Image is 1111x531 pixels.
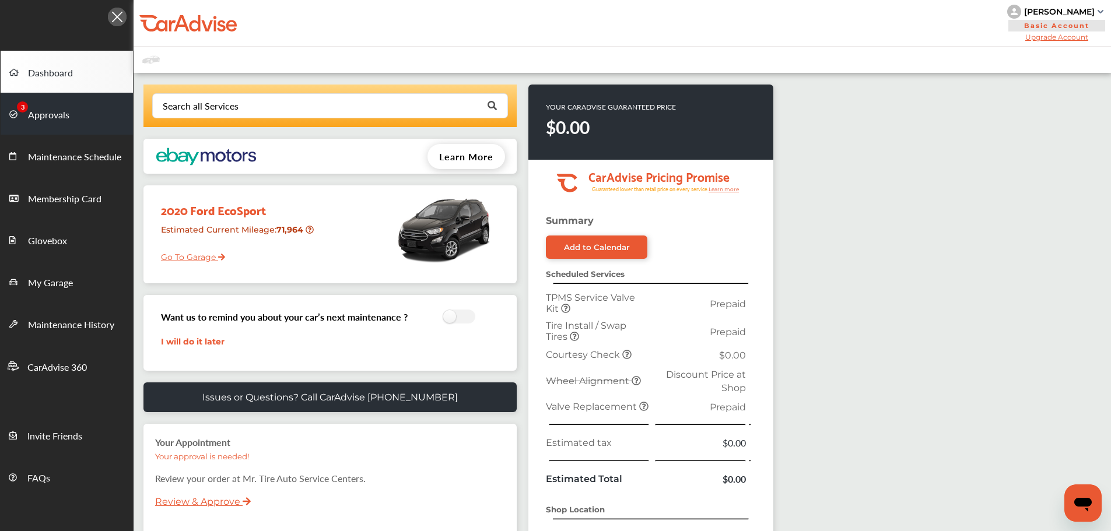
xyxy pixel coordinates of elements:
[1098,10,1103,13] img: sCxJUJ+qAmfqhQGDUl18vwLg4ZYJ6CxN7XmbOMBAAAAAElFTkSuQmCC
[161,310,408,323] h3: Want us to remind you about your car’s next maintenance ?
[710,298,746,310] span: Prepaid
[152,220,323,249] div: Estimated Current Mileage :
[28,150,121,165] span: Maintenance Schedule
[1008,20,1105,31] span: Basic Account
[543,433,652,452] td: Estimated tax
[1024,6,1095,17] div: [PERSON_NAME]
[710,326,746,337] span: Prepaid
[108,8,127,26] img: Icon.5fd9dcc7.svg
[1,51,133,93] a: Dashboard
[27,360,87,375] span: CarAdvise 360
[652,433,749,452] td: $0.00
[394,191,493,267] img: mobile_13125_st0640_046.jpg
[1064,484,1102,522] iframe: Button to launch messaging window
[202,392,458,403] p: Issues or Questions? Call CarAdvise [PHONE_NUMBER]
[543,469,652,488] td: Estimated Total
[28,66,73,81] span: Dashboard
[709,186,740,192] tspan: Learn more
[546,292,635,314] span: TPMS Service Valve Kit
[155,435,230,449] strong: Your Appointment
[546,269,625,279] strong: Scheduled Services
[592,185,709,193] tspan: Guaranteed lower than retail price on every service.
[1007,5,1021,19] img: knH8PDtVvWoAbQRylUukY18CTiRevjo20fAtgn5MLBQj4uumYvk2MzTtcAIzfGAtb1XOLVMAvhLuqoNAbL4reqehy0jehNKdM...
[546,375,632,386] span: Wheel Alignment
[155,472,505,485] p: Review your order at Mr. Tire Auto Service Centers .
[27,429,82,444] span: Invite Friends
[546,401,639,412] span: Valve Replacement
[1,219,133,261] a: Glovebox
[152,191,323,220] div: 2020 Ford EcoSport
[28,192,101,207] span: Membership Card
[163,101,239,111] div: Search all Services
[564,242,630,252] div: Add to Calendar
[142,52,160,67] img: placeholder_car.fcab19be.svg
[546,115,590,139] strong: $0.00
[276,224,306,235] strong: 71,964
[546,235,647,259] a: Add to Calendar
[1,261,133,303] a: My Garage
[546,320,626,342] span: Tire Install / Swap Tires
[439,150,493,163] span: Learn More
[1,177,133,219] a: Membership Card
[161,336,225,347] a: I will do it later
[652,469,749,488] td: $0.00
[1,303,133,344] a: Maintenance History
[546,102,676,112] p: YOUR CARADVISE GUARANTEED PRICE
[546,349,622,360] span: Courtesy Check
[27,471,50,486] span: FAQs
[152,243,225,265] a: Go To Garage
[710,402,746,413] span: Prepaid
[666,369,746,393] span: Discount Price at Shop
[155,496,240,507] a: Review & Approve
[28,318,114,333] span: Maintenance History
[28,234,67,249] span: Glovebox
[1,93,133,135] a: Approvals
[155,452,249,461] small: Your approval is needed!
[28,108,69,123] span: Approvals
[546,215,594,226] strong: Summary
[1,135,133,177] a: Maintenance Schedule
[28,276,73,291] span: My Garage
[1007,33,1106,41] span: Upgrade Account
[143,382,517,412] a: Issues or Questions? Call CarAdvise [PHONE_NUMBER]
[588,166,730,187] tspan: CarAdvise Pricing Promise
[719,350,746,361] span: $0.00
[546,505,605,514] strong: Shop Location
